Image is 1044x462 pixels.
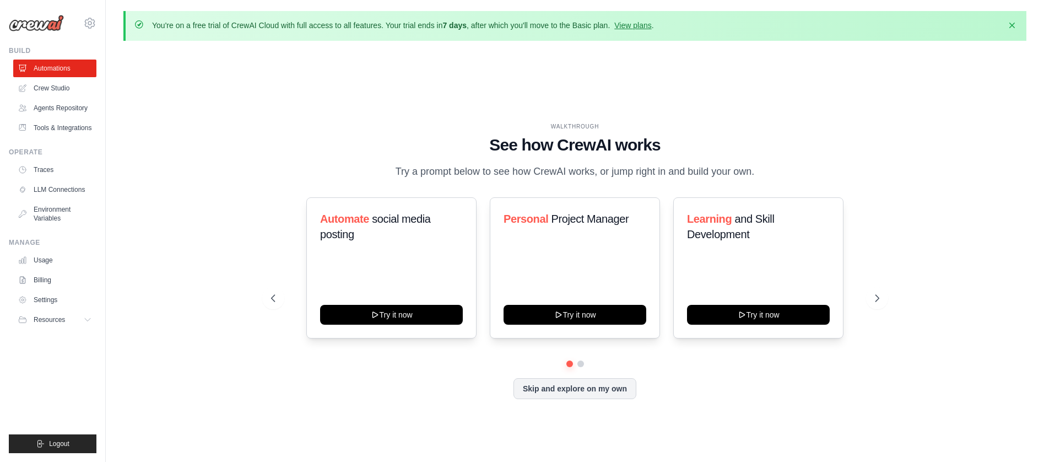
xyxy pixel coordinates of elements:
[390,164,760,180] p: Try a prompt below to see how CrewAI works, or jump right in and build your own.
[687,305,830,325] button: Try it now
[9,148,96,157] div: Operate
[13,79,96,97] a: Crew Studio
[271,122,879,131] div: WALKTHROUGH
[504,305,646,325] button: Try it now
[13,201,96,227] a: Environment Variables
[34,315,65,324] span: Resources
[320,213,431,240] span: social media posting
[9,46,96,55] div: Build
[13,60,96,77] a: Automations
[49,439,69,448] span: Logout
[504,213,548,225] span: Personal
[13,251,96,269] a: Usage
[442,21,467,30] strong: 7 days
[13,119,96,137] a: Tools & Integrations
[320,213,369,225] span: Automate
[320,305,463,325] button: Try it now
[13,99,96,117] a: Agents Repository
[9,238,96,247] div: Manage
[9,15,64,31] img: Logo
[9,434,96,453] button: Logout
[13,181,96,198] a: LLM Connections
[13,291,96,309] a: Settings
[614,21,651,30] a: View plans
[271,135,879,155] h1: See how CrewAI works
[687,213,732,225] span: Learning
[13,161,96,179] a: Traces
[13,271,96,289] a: Billing
[513,378,636,399] button: Skip and explore on my own
[152,20,654,31] p: You're on a free trial of CrewAI Cloud with full access to all features. Your trial ends in , aft...
[551,213,629,225] span: Project Manager
[13,311,96,329] button: Resources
